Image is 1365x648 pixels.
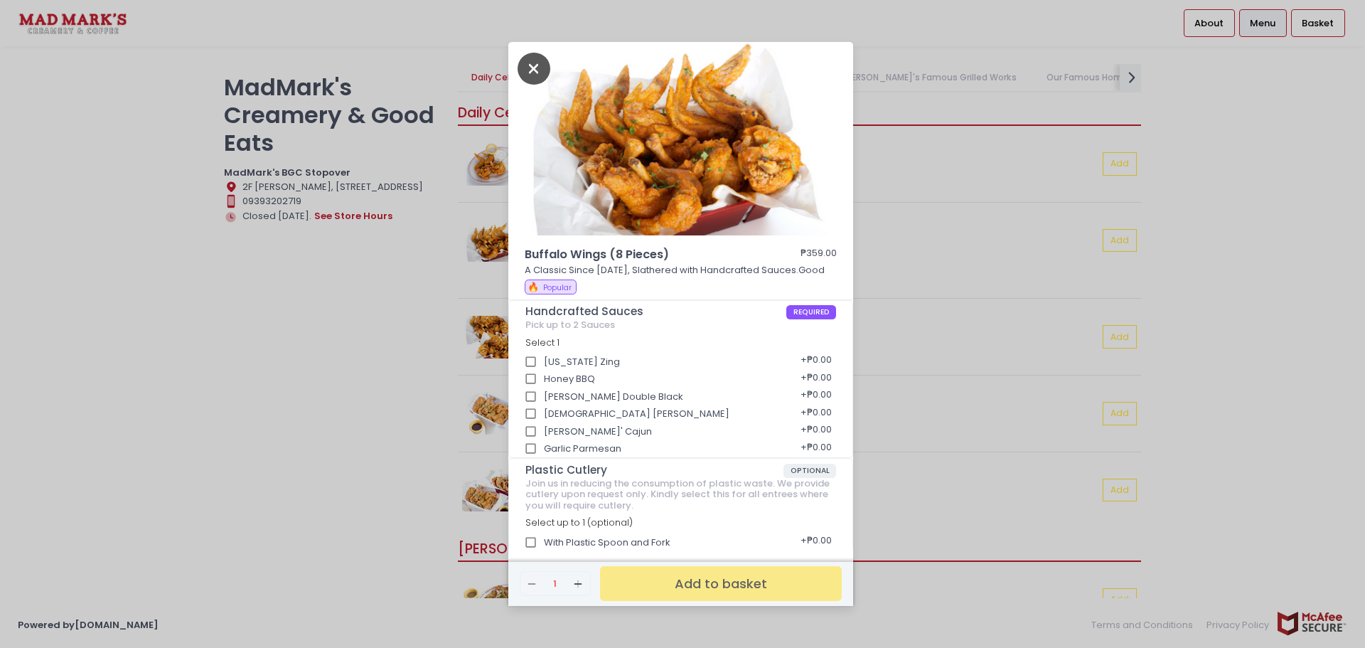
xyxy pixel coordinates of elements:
[518,60,550,75] button: Close
[801,246,837,263] div: ₱359.00
[525,305,786,318] span: Handcrafted Sauces
[525,336,560,349] span: Select 1
[600,566,842,601] button: Add to basket
[786,305,837,319] span: REQUIRED
[796,383,836,410] div: + ₱0.00
[525,464,783,477] span: Plastic Cutlery
[796,400,836,427] div: + ₱0.00
[796,366,836,393] div: + ₱0.00
[525,478,837,511] div: Join us in reducing the consumption of plastic waste. We provide cutlery upon request only. Kindl...
[525,516,633,529] span: Select up to 1 (optional)
[525,246,759,263] span: Buffalo Wings (8 Pieces)
[525,319,837,331] div: Pick up to 2 Sauces
[525,263,837,277] p: A Classic Since [DATE], Slathered with Handcrafted Sauces.Good
[528,280,539,294] span: 🔥
[783,464,837,478] span: OPTIONAL
[508,42,853,235] img: Buffalo Wings (8 Pieces)
[543,282,572,293] span: Popular
[796,418,836,445] div: + ₱0.00
[796,529,836,556] div: + ₱0.00
[796,349,836,376] div: + ₱0.00
[796,435,836,462] div: + ₱0.00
